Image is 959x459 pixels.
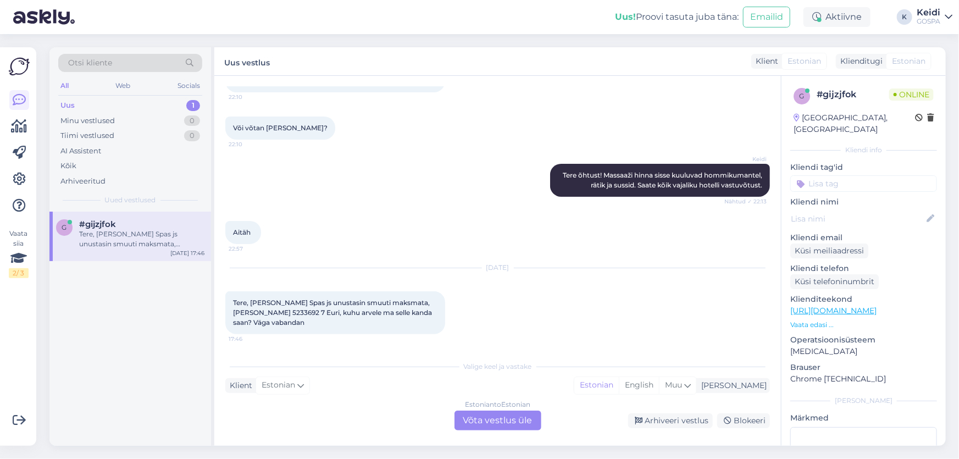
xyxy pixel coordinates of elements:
div: All [58,79,71,93]
div: Web [114,79,133,93]
span: 17:46 [229,335,270,343]
span: 22:57 [229,245,270,253]
p: Kliendi tag'id [790,162,937,173]
div: K [897,9,912,25]
p: Kliendi nimi [790,196,937,208]
div: Klient [751,56,778,67]
span: Või võtan [PERSON_NAME]? [233,124,328,132]
div: Tiimi vestlused [60,130,114,141]
span: Estonian [262,379,295,391]
input: Lisa nimi [791,213,924,225]
label: Uus vestlus [224,54,270,69]
div: Võta vestlus üle [454,411,541,430]
span: Tere, [PERSON_NAME] Spas js unustasin smuuti maksmata, [PERSON_NAME] 5233692 7 Euri, kuhu arvele ... [233,298,434,327]
div: AI Assistent [60,146,101,157]
div: 0 [184,130,200,141]
div: Kliendi info [790,145,937,155]
div: Kõik [60,161,76,172]
div: [PERSON_NAME] [790,396,937,406]
div: Blokeeri [717,413,770,428]
div: Keidi [917,8,940,17]
span: Uued vestlused [105,195,156,205]
div: GOSPA [917,17,940,26]
div: 1 [186,100,200,111]
span: g [800,92,805,100]
div: English [619,377,659,394]
p: Chrome [TECHNICAL_ID] [790,373,937,385]
p: [MEDICAL_DATA] [790,346,937,357]
div: [GEOGRAPHIC_DATA], [GEOGRAPHIC_DATA] [794,112,915,135]
div: Uus [60,100,75,111]
span: #gijzjfok [79,219,116,229]
div: Küsi meiliaadressi [790,244,868,258]
p: Vaata edasi ... [790,320,937,330]
p: Brauser [790,362,937,373]
div: Valige keel ja vastake [225,362,770,372]
span: 22:10 [229,140,270,148]
img: Askly Logo [9,56,30,77]
span: 22:10 [229,93,270,101]
span: Nähtud ✓ 22:13 [724,197,767,206]
a: KeidiGOSPA [917,8,952,26]
p: Klienditeekond [790,294,937,305]
div: Aktiivne [803,7,871,27]
div: Minu vestlused [60,115,115,126]
span: Estonian [788,56,821,67]
p: Märkmed [790,412,937,424]
div: Klienditugi [836,56,883,67]
input: Lisa tag [790,175,937,192]
p: Operatsioonisüsteem [790,334,937,346]
div: Arhiveeri vestlus [628,413,713,428]
div: 2 / 3 [9,268,29,278]
div: [DATE] [225,263,770,273]
span: Keidi [725,155,767,163]
div: [PERSON_NAME] [697,380,767,391]
div: Estonian [574,377,619,394]
div: Proovi tasuta juba täna: [615,10,739,24]
span: Muu [665,380,682,390]
div: [DATE] 17:46 [170,249,204,257]
div: Arhiveeritud [60,176,106,187]
span: Estonian [892,56,925,67]
span: Online [889,89,934,101]
button: Emailid [743,7,790,27]
div: Küsi telefoninumbrit [790,274,879,289]
a: [URL][DOMAIN_NAME] [790,306,877,316]
p: Kliendi telefon [790,263,937,274]
span: Otsi kliente [68,57,112,69]
div: Tere, [PERSON_NAME] Spas js unustasin smuuti maksmata, [PERSON_NAME] 5233692 7 Euri, kuhu arvele ... [79,229,204,249]
span: Aitäh [233,228,251,236]
div: Klient [225,380,252,391]
div: Vaata siia [9,229,29,278]
span: g [62,223,67,231]
div: 0 [184,115,200,126]
div: Socials [175,79,202,93]
div: # gijzjfok [817,88,889,101]
b: Uus! [615,12,636,22]
div: Estonian to Estonian [465,400,530,410]
span: Tere õhtust! Massaaži hinna sisse kuuluvad hommikumantel, rätik ja sussid. Saate kõik vajaliku ho... [563,171,764,189]
p: Kliendi email [790,232,937,244]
